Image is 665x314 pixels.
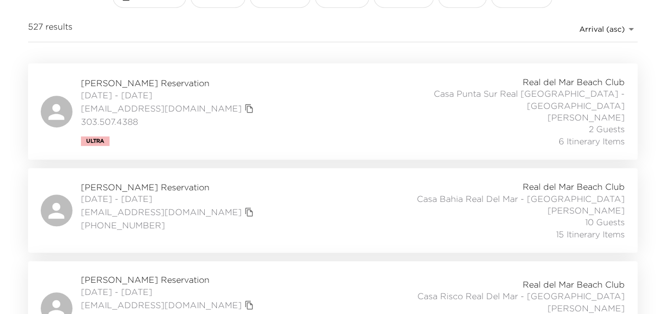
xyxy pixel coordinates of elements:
a: [EMAIL_ADDRESS][DOMAIN_NAME] [81,299,242,311]
span: Real del Mar Beach Club [523,279,625,290]
span: Casa Bahia Real Del Mar - [GEOGRAPHIC_DATA] [417,193,625,205]
span: [DATE] - [DATE] [81,286,257,298]
span: [PERSON_NAME] Reservation [81,274,257,285]
a: [EMAIL_ADDRESS][DOMAIN_NAME] [81,103,242,114]
span: 303.507.4388 [81,116,257,127]
button: copy primary member email [242,298,257,312]
span: [DATE] - [DATE] [81,89,257,101]
span: [PERSON_NAME] [548,205,625,216]
a: [PERSON_NAME] Reservation[DATE] - [DATE][EMAIL_ADDRESS][DOMAIN_NAME]copy primary member email303.... [28,63,637,160]
a: [EMAIL_ADDRESS][DOMAIN_NAME] [81,206,242,218]
span: 15 Itinerary Items [556,228,625,240]
span: [PHONE_NUMBER] [81,219,257,231]
span: Arrival (asc) [579,24,625,34]
span: 6 Itinerary Items [559,135,625,147]
span: [PERSON_NAME] Reservation [81,181,257,193]
span: Real del Mar Beach Club [523,76,625,88]
span: Casa Risco Real Del Mar - [GEOGRAPHIC_DATA] [417,290,625,302]
span: 2 Guests [589,123,625,135]
span: Casa Punta Sur Real [GEOGRAPHIC_DATA] - [GEOGRAPHIC_DATA] [391,88,625,112]
button: copy primary member email [242,205,257,219]
span: [PERSON_NAME] [548,112,625,123]
a: [PERSON_NAME] Reservation[DATE] - [DATE][EMAIL_ADDRESS][DOMAIN_NAME]copy primary member email[PHO... [28,168,637,253]
span: Real del Mar Beach Club [523,181,625,192]
span: Ultra [86,138,104,144]
span: 10 Guests [585,216,625,228]
span: [PERSON_NAME] [548,302,625,314]
button: copy primary member email [242,101,257,116]
span: [DATE] - [DATE] [81,193,257,205]
span: 527 results [28,21,72,38]
span: [PERSON_NAME] Reservation [81,77,257,89]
